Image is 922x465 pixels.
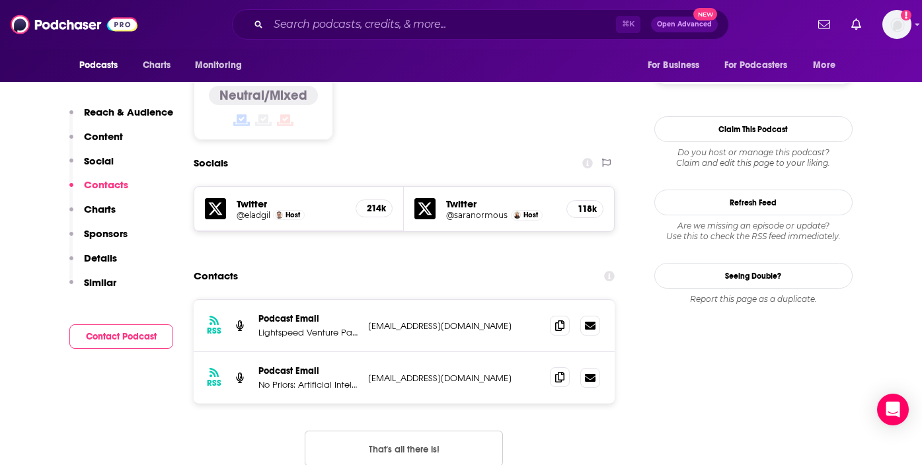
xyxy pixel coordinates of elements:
a: Show notifications dropdown [846,13,866,36]
h3: RSS [207,378,221,388]
p: Podcast Email [258,313,358,324]
p: [EMAIL_ADDRESS][DOMAIN_NAME] [368,320,540,332]
span: Monitoring [195,56,242,75]
button: Open AdvancedNew [651,17,718,32]
p: Social [84,155,114,167]
h4: Neutral/Mixed [219,87,307,104]
button: Contacts [69,178,128,203]
a: Show notifications dropdown [813,13,835,36]
button: open menu [70,53,135,78]
span: New [693,8,717,20]
svg: Add a profile image [901,10,911,20]
a: @eladgil [237,210,270,220]
p: [EMAIL_ADDRESS][DOMAIN_NAME] [368,373,540,384]
h2: Contacts [194,264,238,289]
button: open menu [186,53,259,78]
a: Seeing Double? [654,263,853,289]
a: Charts [134,53,179,78]
span: More [813,56,835,75]
h5: 118k [578,203,592,215]
span: Host [286,211,300,219]
button: open menu [804,53,852,78]
p: Details [84,252,117,264]
button: Similar [69,276,116,301]
span: Charts [143,56,171,75]
div: Open Intercom Messenger [877,394,909,425]
button: open menu [638,53,716,78]
img: User Profile [882,10,911,39]
p: No Priors: Artificial Intelligence | Machine Learning | Technology | Startups Email [258,379,358,390]
button: Content [69,130,123,155]
button: Social [69,155,114,179]
h5: Twitter [446,197,556,210]
p: Reach & Audience [84,106,173,118]
button: Details [69,252,117,276]
div: Are we missing an episode or update? Use this to check the RSS feed immediately. [654,221,853,242]
h3: RSS [207,326,221,336]
input: Search podcasts, credits, & more... [268,14,616,35]
button: Claim This Podcast [654,116,853,142]
a: @saranormous [446,210,508,220]
span: Podcasts [79,56,118,75]
h2: Socials [194,151,228,176]
p: Content [84,130,123,143]
p: Lightspeed Venture Partners [258,327,358,338]
p: Podcast Email [258,365,358,376]
button: Charts [69,203,116,227]
div: Search podcasts, credits, & more... [232,9,729,40]
span: For Podcasters [724,56,788,75]
span: Open Advanced [657,21,712,28]
button: Refresh Feed [654,190,853,215]
button: Reach & Audience [69,106,173,130]
button: Sponsors [69,227,128,252]
h5: Twitter [237,197,346,210]
p: Contacts [84,178,128,191]
span: ⌘ K [616,16,640,33]
span: Logged in as lily.gordon [882,10,911,39]
p: Sponsors [84,227,128,240]
div: Claim and edit this page to your liking. [654,147,853,168]
span: For Business [648,56,700,75]
div: Report this page as a duplicate. [654,294,853,304]
img: Elad Gil [276,211,283,219]
button: open menu [716,53,807,78]
h5: 214k [367,203,381,214]
img: Podchaser - Follow, Share and Rate Podcasts [11,12,137,37]
span: Do you host or manage this podcast? [654,147,853,158]
p: Similar [84,276,116,289]
p: Charts [84,203,116,215]
img: Sarah Guo [514,211,521,219]
button: Contact Podcast [69,324,173,349]
button: Show profile menu [882,10,911,39]
span: Host [523,211,538,219]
